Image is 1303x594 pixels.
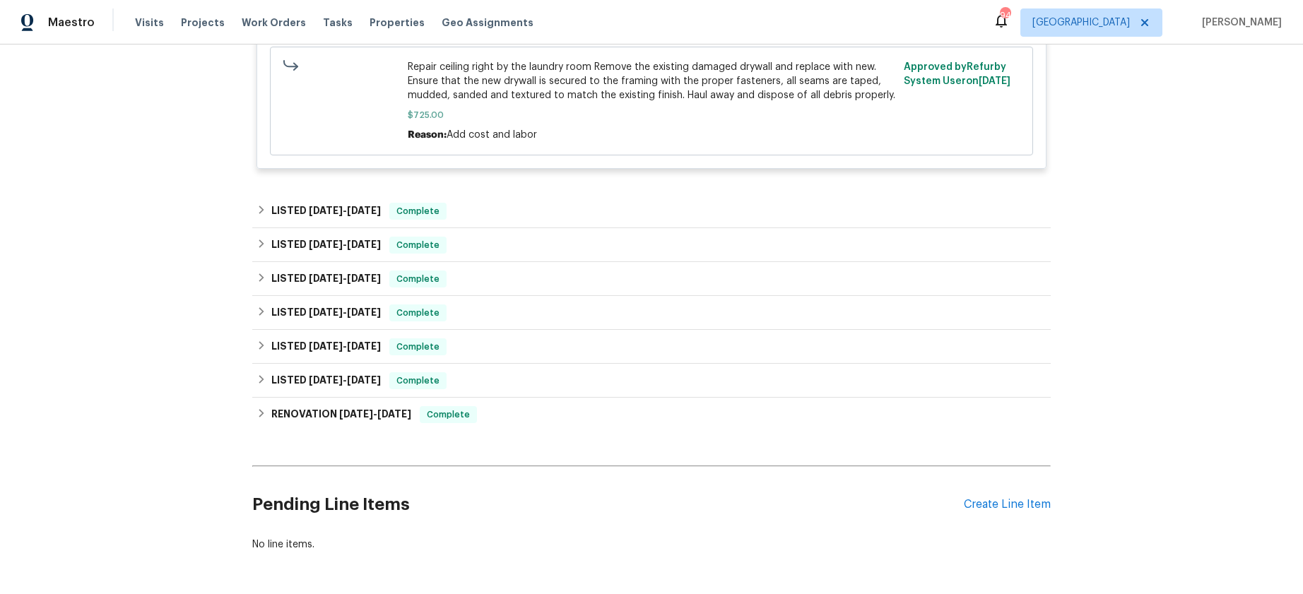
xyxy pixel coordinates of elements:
span: Complete [391,238,445,252]
div: LISTED [DATE]-[DATE]Complete [252,296,1051,330]
h6: RENOVATION [271,406,411,423]
span: Reason: [408,130,447,140]
h6: LISTED [271,304,381,321]
span: [DATE] [347,375,381,385]
span: - [309,206,381,215]
span: Visits [135,16,164,30]
div: 94 [1000,8,1010,23]
span: [DATE] [309,307,343,317]
div: Create Line Item [964,498,1051,511]
h6: LISTED [271,338,381,355]
span: Complete [391,374,445,388]
span: Projects [181,16,225,30]
span: - [309,307,381,317]
span: Approved by Refurby System User on [904,62,1010,86]
span: Complete [391,340,445,354]
span: - [309,341,381,351]
div: No line items. [252,537,1051,552]
span: Add cost and labor [447,130,537,140]
div: LISTED [DATE]-[DATE]Complete [252,364,1051,398]
span: [DATE] [309,341,343,351]
span: Complete [391,204,445,218]
div: LISTED [DATE]-[DATE]Complete [252,330,1051,364]
span: Repair ceiling right by the laundry room Remove the existing damaged drywall and replace with new... [408,60,896,102]
div: LISTED [DATE]-[DATE]Complete [252,262,1051,296]
span: - [309,375,381,385]
h6: LISTED [271,271,381,287]
h6: LISTED [271,237,381,254]
span: [DATE] [377,409,411,419]
span: [DATE] [347,307,381,317]
span: - [339,409,411,419]
h6: LISTED [271,203,381,220]
span: Geo Assignments [442,16,533,30]
div: RENOVATION [DATE]-[DATE]Complete [252,398,1051,432]
span: - [309,239,381,249]
span: [DATE] [309,273,343,283]
span: [DATE] [347,206,381,215]
span: [DATE] [309,375,343,385]
span: [DATE] [339,409,373,419]
span: [DATE] [309,206,343,215]
span: [PERSON_NAME] [1196,16,1282,30]
span: [DATE] [347,273,381,283]
span: [DATE] [347,239,381,249]
span: $725.00 [408,108,896,122]
span: [DATE] [347,341,381,351]
h2: Pending Line Items [252,472,964,537]
span: Complete [391,272,445,286]
span: Work Orders [242,16,306,30]
h6: LISTED [271,372,381,389]
span: [DATE] [979,76,1010,86]
div: LISTED [DATE]-[DATE]Complete [252,228,1051,262]
span: Properties [370,16,425,30]
span: Tasks [323,18,353,28]
div: LISTED [DATE]-[DATE]Complete [252,194,1051,228]
span: Complete [391,306,445,320]
span: - [309,273,381,283]
span: [GEOGRAPHIC_DATA] [1032,16,1130,30]
span: Maestro [48,16,95,30]
span: Complete [421,408,476,422]
span: [DATE] [309,239,343,249]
